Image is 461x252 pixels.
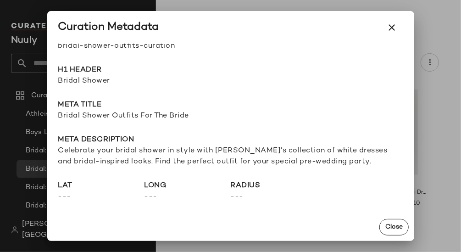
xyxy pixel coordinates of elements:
span: --- [58,191,144,202]
span: Bridal Shower [58,76,403,87]
div: Curation Metadata [58,20,159,35]
span: Meta title [58,100,403,111]
button: Close [379,219,409,235]
span: bridal-shower-outfits-curation [58,41,231,52]
span: radius [231,180,317,191]
span: Bridal Shower Outfits For The Bride [58,111,403,122]
span: Meta description [58,134,403,146]
span: Close [385,224,403,231]
span: lat [58,180,144,191]
span: --- [144,191,231,202]
span: long [144,180,231,191]
span: H1 Header [58,65,403,76]
span: --- [231,191,317,202]
span: Celebrate your bridal shower in style with [PERSON_NAME]'s collection of white dresses and bridal... [58,146,403,168]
